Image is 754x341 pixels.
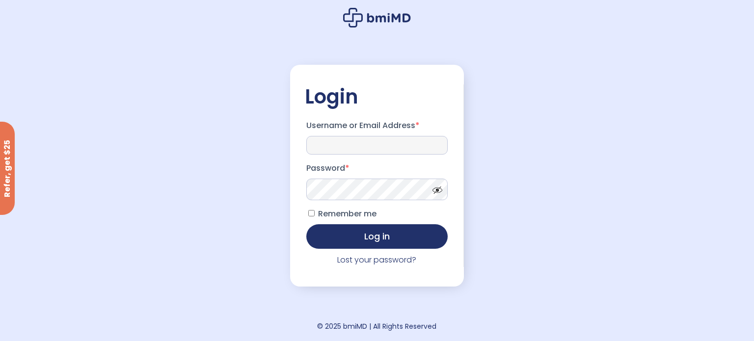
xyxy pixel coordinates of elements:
[306,224,448,249] button: Log in
[306,118,448,133] label: Username or Email Address
[308,210,315,216] input: Remember me
[317,319,436,333] div: © 2025 bmiMD | All Rights Reserved
[305,84,449,109] h2: Login
[318,208,377,219] span: Remember me
[337,254,416,265] a: Lost your password?
[306,160,448,176] label: Password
